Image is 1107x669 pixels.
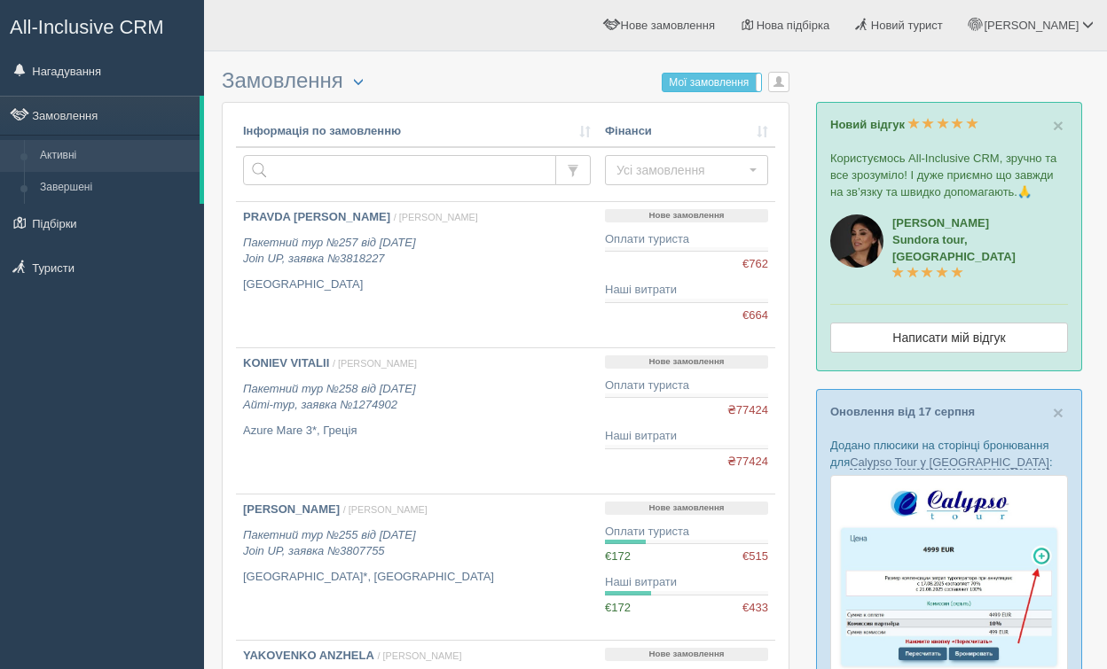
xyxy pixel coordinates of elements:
[243,155,556,185] input: Пошук за номером замовлення, ПІБ або паспортом туриста
[830,405,975,418] a: Оновлення від 17 серпня
[830,437,1068,471] p: Додано плюсики на сторінці бронювання для :
[830,150,1068,200] p: Користуємось All-Inclusive CRM, зручно та все зрозуміло! І дуже приємно що завжди на зв’язку та ш...
[1,1,203,50] a: All-Inclusive CRM
[757,19,830,32] span: Нова підбірка
[830,118,978,131] a: Новий відгук
[984,19,1079,32] span: [PERSON_NAME]
[605,355,768,369] p: Нове замовлення
[243,356,329,370] b: KONIEV VITALII
[10,16,164,38] span: All-Inclusive CRM
[605,231,768,248] div: Оплати туриста
[243,649,374,662] b: YAKOVENKO ANZHELA
[394,212,478,222] span: / [PERSON_NAME]
[605,123,768,140] a: Фінанси
[243,210,390,223] b: PRAVDA [PERSON_NAME]
[32,172,200,204] a: Завершені
[243,502,340,516] b: [PERSON_NAME]
[830,323,1068,353] a: Написати мій відгук
[605,377,768,394] div: Оплати туриста
[236,202,598,347] a: PRAVDA [PERSON_NAME] / [PERSON_NAME] Пакетний тур №257 від [DATE]Join UP, заявка №3818227 [GEOGRA...
[727,454,768,471] span: ₴77424
[742,600,768,617] span: €433
[727,402,768,419] span: ₴77424
[605,428,768,445] div: Наші витрати
[850,455,1049,470] a: Calypso Tour у [GEOGRAPHIC_DATA]
[605,574,768,591] div: Наші витрати
[1053,402,1064,423] span: ×
[243,423,591,440] p: Azure Mare 3*, Греція
[663,74,761,91] label: Мої замовлення
[1053,403,1064,422] button: Close
[605,155,768,185] button: Усі замовлення
[605,282,768,299] div: Наші витрати
[871,19,943,32] span: Новий турист
[333,358,417,369] span: / [PERSON_NAME]
[243,123,591,140] a: Інформація по замовленню
[243,382,416,412] i: Пакетний тур №258 від [DATE] Айті-тур, заявка №1274902
[605,502,768,515] p: Нове замовлення
[377,650,461,661] span: / [PERSON_NAME]
[742,307,768,324] span: €664
[621,19,715,32] span: Нове замовлення
[892,216,1016,280] a: [PERSON_NAME]Sundora tour, [GEOGRAPHIC_DATA]
[742,256,768,273] span: €762
[605,524,768,541] div: Оплати туриста
[616,161,745,179] span: Усі замовлення
[243,528,416,558] i: Пакетний тур №255 від [DATE] Join UP, заявка №3807755
[222,69,789,93] h3: Замовлення
[605,648,768,661] p: Нове замовлення
[236,494,598,640] a: [PERSON_NAME] / [PERSON_NAME] Пакетний тур №255 від [DATE]Join UP, заявка №3807755 [GEOGRAPHIC_DA...
[605,549,631,563] span: €172
[236,348,598,494] a: KONIEV VITALII / [PERSON_NAME] Пакетний тур №258 від [DATE]Айті-тур, заявка №1274902 Azure Mare 3...
[243,236,416,266] i: Пакетний тур №257 від [DATE] Join UP, заявка №3818227
[243,276,591,293] p: [GEOGRAPHIC_DATA]
[605,601,631,614] span: €172
[605,209,768,222] p: Нове замовлення
[32,140,200,172] a: Активні
[1053,116,1064,135] button: Close
[742,548,768,565] span: €515
[343,504,428,515] span: / [PERSON_NAME]
[243,569,591,586] p: [GEOGRAPHIC_DATA]*, [GEOGRAPHIC_DATA]
[1053,115,1064,136] span: ×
